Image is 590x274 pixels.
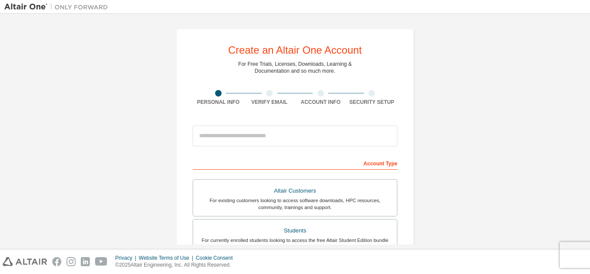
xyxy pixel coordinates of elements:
[115,255,139,261] div: Privacy
[67,257,76,266] img: instagram.svg
[3,257,47,266] img: altair_logo.svg
[193,99,244,106] div: Personal Info
[198,185,392,197] div: Altair Customers
[52,257,61,266] img: facebook.svg
[244,99,295,106] div: Verify Email
[95,257,108,266] img: youtube.svg
[193,156,397,170] div: Account Type
[81,257,90,266] img: linkedin.svg
[4,3,112,11] img: Altair One
[139,255,196,261] div: Website Terms of Use
[228,45,362,55] div: Create an Altair One Account
[196,255,238,261] div: Cookie Consent
[346,99,398,106] div: Security Setup
[115,261,238,269] p: © 2025 Altair Engineering, Inc. All Rights Reserved.
[198,225,392,237] div: Students
[238,61,352,74] div: For Free Trials, Licenses, Downloads, Learning & Documentation and so much more.
[198,197,392,211] div: For existing customers looking to access software downloads, HPC resources, community, trainings ...
[198,237,392,251] div: For currently enrolled students looking to access the free Altair Student Edition bundle and all ...
[295,99,346,106] div: Account Info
